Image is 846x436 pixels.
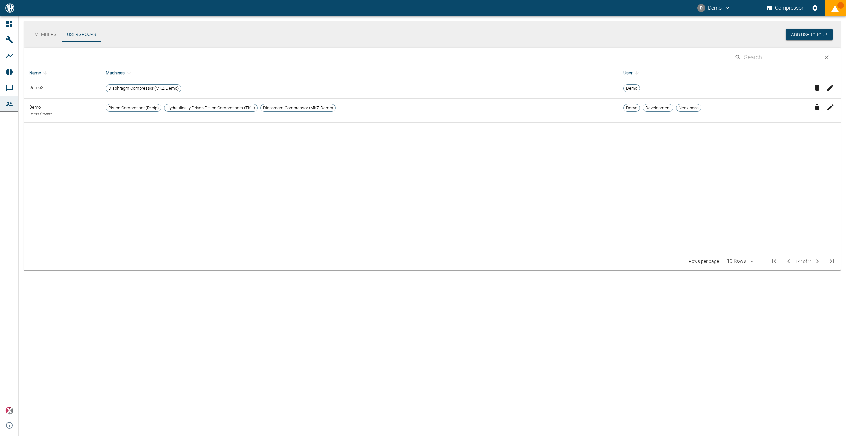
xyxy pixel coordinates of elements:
span: Demo [29,104,95,110]
svg: Search [735,54,741,61]
p: Rows per page: [689,258,720,265]
span: Machines [106,69,133,77]
span: 1-2 of 2 [795,258,811,265]
div: demo@nea-x.de [623,84,640,92]
span: 1 [837,2,844,9]
button: demo@nea-x.de [696,2,731,14]
div: dev@neaxplore.com [643,104,673,112]
span: Next Page [811,255,824,268]
small: Demo Gruppe [29,111,95,117]
span: Last Page [824,254,840,269]
div: neax-neac@web.de [676,104,701,112]
div: D [697,4,705,12]
span: Diaphragm Compressor (MKZ Demo) [106,85,181,92]
span: Demo [624,85,640,92]
img: logo [5,3,15,12]
div: Machines [106,69,613,77]
span: Piston Compressor (Recip) [106,105,161,111]
span: Diaphragm Compressor (MKZ Demo) [261,105,335,111]
span: First Page [766,254,782,269]
span: Development [643,105,673,111]
button: Members [29,27,62,42]
div: User [623,69,804,77]
span: Demo [624,105,640,111]
div: Name [29,69,95,77]
input: Search [744,51,818,63]
div: 10 Rows [725,258,748,265]
span: Previous Page [782,255,795,268]
div: demo@nea-x.de [623,104,640,112]
button: Compressor [765,2,805,14]
span: User [623,69,641,77]
button: Settings [809,2,821,14]
button: Usergroups [62,27,101,42]
button: Add Usergroup [786,29,833,41]
span: Name [29,69,50,77]
span: Hydraulically Driven Piston Compressors (TKH) [164,105,257,111]
img: Xplore Logo [5,407,13,415]
span: Demo2 [29,84,95,91]
span: Neax-neac [676,105,701,111]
